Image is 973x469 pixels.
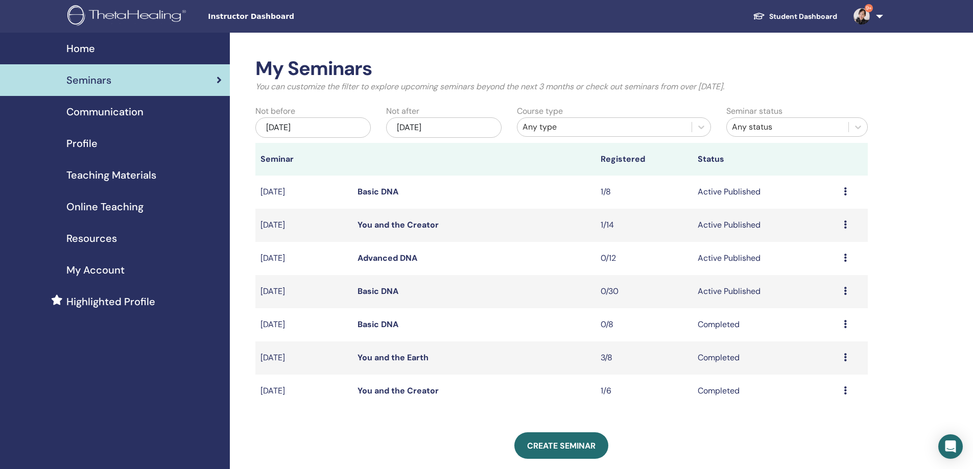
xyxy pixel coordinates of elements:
img: logo.png [67,5,189,28]
td: 0/30 [596,275,693,308]
th: Registered [596,143,693,176]
a: Student Dashboard [745,7,845,26]
td: Active Published [693,275,838,308]
td: [DATE] [255,209,352,242]
a: Basic DNA [358,319,398,330]
img: default.jpg [853,8,870,24]
span: My Account [66,262,125,278]
label: Not after [386,105,419,117]
td: 1/8 [596,176,693,209]
a: Advanced DNA [358,253,417,263]
div: [DATE] [255,117,371,138]
span: Create seminar [527,440,596,451]
a: Create seminar [514,432,608,459]
a: You and the Earth [358,352,429,363]
td: [DATE] [255,375,352,408]
td: [DATE] [255,341,352,375]
a: You and the Creator [358,385,439,396]
div: [DATE] [386,117,502,138]
a: You and the Creator [358,219,439,230]
span: Teaching Materials [66,167,156,183]
a: Basic DNA [358,286,398,297]
td: 0/8 [596,308,693,341]
span: Communication [66,104,144,119]
span: Profile [66,136,98,151]
td: [DATE] [255,275,352,308]
span: Home [66,41,95,56]
div: Open Intercom Messenger [938,434,963,459]
span: Seminars [66,72,111,88]
h2: My Seminars [255,57,868,81]
span: Online Teaching [66,199,144,214]
td: 1/14 [596,209,693,242]
th: Seminar [255,143,352,176]
div: Any type [523,121,686,133]
td: 0/12 [596,242,693,275]
span: Resources [66,231,117,246]
span: 9+ [865,4,873,12]
td: Active Published [693,176,838,209]
span: Highlighted Profile [66,294,155,309]
td: Completed [693,308,838,341]
td: Active Published [693,209,838,242]
td: [DATE] [255,242,352,275]
img: graduation-cap-white.svg [753,12,765,20]
td: [DATE] [255,308,352,341]
td: [DATE] [255,176,352,209]
td: 1/6 [596,375,693,408]
th: Status [693,143,838,176]
label: Not before [255,105,295,117]
td: Active Published [693,242,838,275]
label: Seminar status [726,105,782,117]
a: Basic DNA [358,186,398,197]
td: Completed [693,341,838,375]
div: Any status [732,121,843,133]
p: You can customize the filter to explore upcoming seminars beyond the next 3 months or check out s... [255,81,868,93]
td: 3/8 [596,341,693,375]
span: Instructor Dashboard [208,11,361,22]
td: Completed [693,375,838,408]
label: Course type [517,105,563,117]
